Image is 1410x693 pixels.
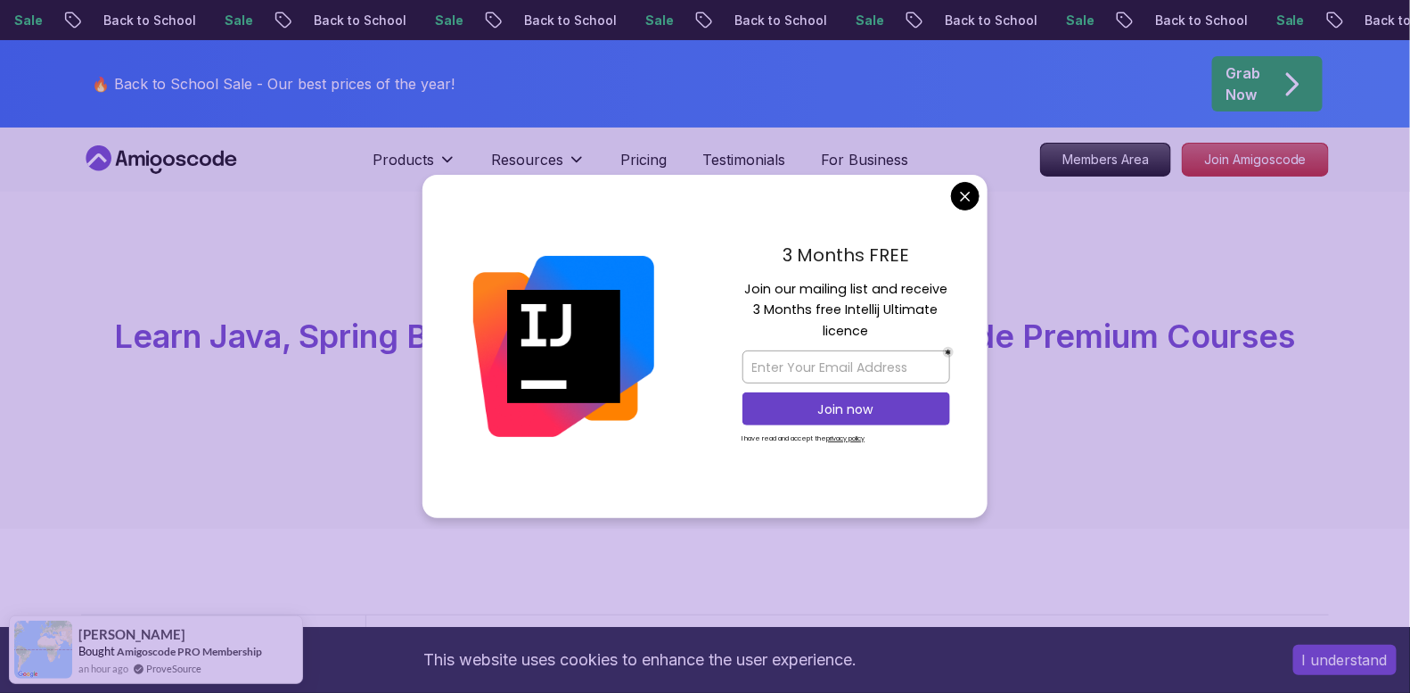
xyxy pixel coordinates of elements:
[13,640,1267,680] div: This website uses cookies to enhance the user experience.
[1138,12,1259,29] p: Back to School
[1259,12,1316,29] p: Sale
[373,149,435,170] p: Products
[115,317,1296,356] span: Learn Java, Spring Boot, DevOps & More with Amigoscode Premium Courses
[628,12,685,29] p: Sale
[1182,143,1329,177] a: Join Amigoscode
[1041,144,1170,176] p: Members Area
[703,149,786,170] a: Testimonials
[117,644,262,659] a: Amigoscode PRO Membership
[822,149,909,170] a: For Business
[78,661,128,676] span: an hour ago
[146,661,201,676] a: ProveSource
[297,12,418,29] p: Back to School
[92,73,455,95] p: 🔥 Back to School Sale - Our best prices of the year!
[373,149,456,185] button: Products
[717,12,839,29] p: Back to School
[78,627,185,642] span: [PERSON_NAME]
[928,12,1049,29] p: Back to School
[492,149,586,185] button: Resources
[418,12,475,29] p: Sale
[507,12,628,29] p: Back to School
[208,12,265,29] p: Sale
[14,621,72,679] img: provesource social proof notification image
[406,368,1004,443] p: Master in-demand skills like Java, Spring Boot, DevOps, React, and more through hands-on, expert-...
[1183,144,1328,176] p: Join Amigoscode
[1226,62,1260,105] p: Grab Now
[492,149,564,170] p: Resources
[839,12,896,29] p: Sale
[1049,12,1106,29] p: Sale
[86,12,208,29] p: Back to School
[621,149,668,170] a: Pricing
[78,644,115,658] span: Bought
[1293,645,1397,675] button: Accept cookies
[1040,143,1171,177] a: Members Area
